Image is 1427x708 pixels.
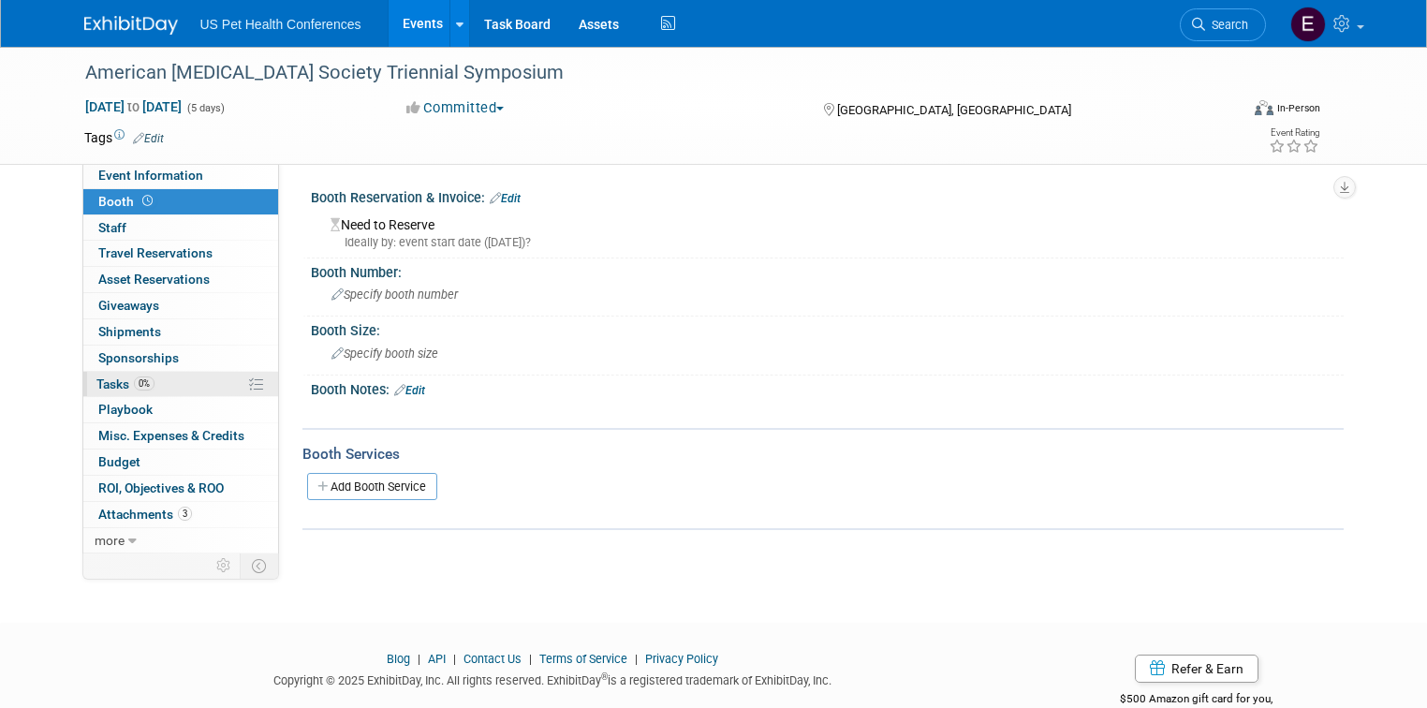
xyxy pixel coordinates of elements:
span: Booth [98,194,156,209]
div: Booth Number: [311,258,1344,282]
a: Blog [387,652,410,666]
span: | [524,652,537,666]
a: Sponsorships [83,346,278,371]
div: Event Rating [1269,128,1319,138]
span: Search [1205,18,1248,32]
span: | [413,652,425,666]
span: Specify booth number [331,288,458,302]
a: Tasks0% [83,372,278,397]
span: 3 [178,507,192,521]
a: Attachments3 [83,502,278,527]
span: Tasks [96,376,154,391]
span: Asset Reservations [98,272,210,287]
span: Event Information [98,168,203,183]
span: Travel Reservations [98,245,213,260]
span: (5 days) [185,102,225,114]
span: | [630,652,642,666]
a: Staff [83,215,278,241]
div: Booth Reservation & Invoice: [311,184,1344,208]
span: Specify booth size [331,347,438,361]
a: more [83,528,278,553]
sup: ® [601,671,608,682]
span: Misc. Expenses & Credits [98,428,244,443]
span: Playbook [98,402,153,417]
a: Giveaways [83,293,278,318]
a: Search [1180,8,1266,41]
div: Copyright © 2025 ExhibitDay, Inc. All rights reserved. ExhibitDay is a registered trademark of Ex... [84,668,1022,689]
a: Shipments [83,319,278,345]
a: Travel Reservations [83,241,278,266]
span: more [95,533,125,548]
div: Booth Size: [311,317,1344,340]
div: Event Format [1138,97,1320,125]
img: Erika Plata [1290,7,1326,42]
div: Booth Services [302,444,1344,465]
a: Event Information [83,163,278,188]
td: Personalize Event Tab Strip [208,553,241,578]
span: [GEOGRAPHIC_DATA], [GEOGRAPHIC_DATA] [837,103,1071,117]
a: Playbook [83,397,278,422]
td: Tags [84,128,164,147]
span: Giveaways [98,298,159,313]
a: Edit [133,132,164,145]
span: 0% [134,376,154,391]
div: American [MEDICAL_DATA] Society Triennial Symposium [79,56,1215,90]
a: Add Booth Service [307,473,437,500]
span: [DATE] [DATE] [84,98,183,115]
a: ROI, Objectives & ROO [83,476,278,501]
span: Shipments [98,324,161,339]
div: In-Person [1276,101,1320,115]
a: Refer & Earn [1135,655,1258,683]
a: Privacy Policy [645,652,718,666]
a: Edit [490,192,521,205]
a: Misc. Expenses & Credits [83,423,278,449]
a: Booth [83,189,278,214]
a: API [428,652,446,666]
img: ExhibitDay [84,16,178,35]
img: Format-Inperson.png [1255,100,1273,115]
a: Budget [83,450,278,475]
td: Toggle Event Tabs [240,553,278,578]
span: Budget [98,454,140,469]
span: Staff [98,220,126,235]
a: Terms of Service [539,652,627,666]
button: Committed [400,98,511,118]
a: Edit [394,384,425,397]
a: Asset Reservations [83,267,278,292]
span: Attachments [98,507,192,522]
div: Ideally by: event start date ([DATE])? [331,234,1330,251]
span: to [125,99,142,114]
a: Contact Us [463,652,522,666]
div: Booth Notes: [311,376,1344,400]
span: | [449,652,461,666]
span: Booth not reserved yet [139,194,156,208]
span: US Pet Health Conferences [200,17,361,32]
span: ROI, Objectives & ROO [98,480,224,495]
div: Need to Reserve [325,211,1330,251]
span: Sponsorships [98,350,179,365]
